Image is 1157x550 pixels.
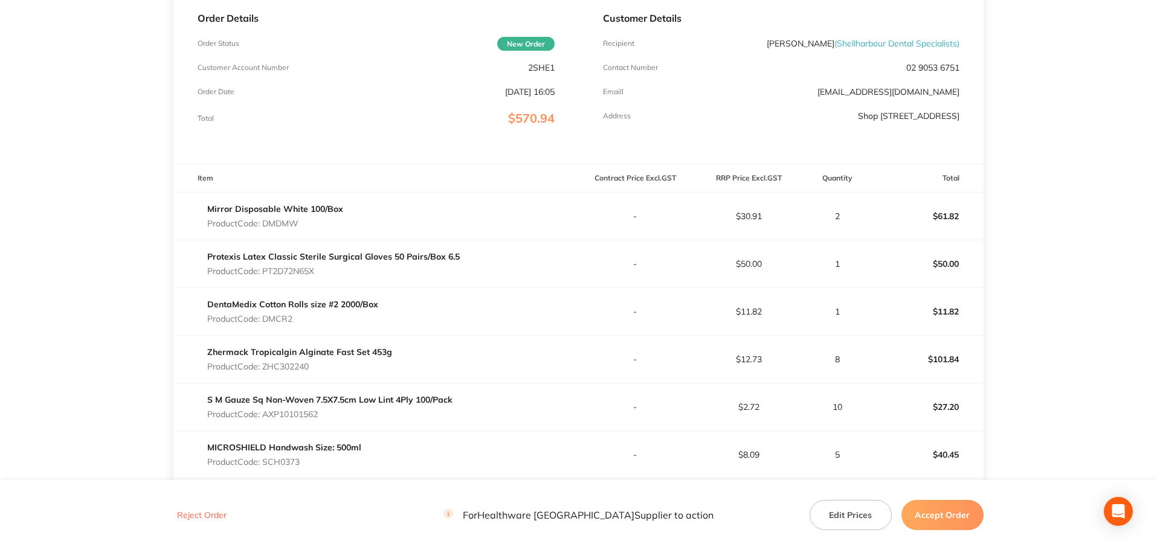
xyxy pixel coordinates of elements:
th: Contract Price Excl. GST [579,164,692,193]
p: Product Code: DMDMW [207,219,343,228]
p: $61.82 [871,202,983,231]
span: ( Shellharbour Dental Specialists ) [834,38,959,49]
p: Contact Number [603,63,658,72]
p: $2.72 [692,402,805,412]
a: S M Gauze Sq Non-Woven 7.5X7.5cm Low Lint 4Ply 100/Pack [207,394,453,405]
th: RRP Price Excl. GST [692,164,805,193]
span: $570.94 [508,110,555,126]
p: Product Code: ZHC302240 [207,362,392,371]
p: Customer Details [603,13,959,24]
th: Item [173,164,578,193]
p: 1 [806,307,869,316]
p: [PERSON_NAME] [767,39,959,48]
p: Address [603,112,631,120]
a: Protexis Latex Classic Sterile Surgical Gloves 50 Pairs/Box 6.5 [207,251,460,262]
p: 5 [806,450,869,459]
p: $101.84 [871,345,983,374]
a: [EMAIL_ADDRESS][DOMAIN_NAME] [817,86,959,97]
p: $50.00 [692,259,805,269]
th: Total [870,164,984,193]
p: - [579,354,692,364]
p: $40.45 [871,440,983,469]
a: DentaMedix Cotton Rolls size #2 2000/Box [207,299,378,310]
p: - [579,259,692,269]
p: 1 [806,259,869,269]
p: $8.09 [692,450,805,459]
p: Recipient [603,39,634,48]
p: - [579,307,692,316]
p: - [579,450,692,459]
p: Product Code: AXP10101562 [207,409,453,419]
div: Open Intercom Messenger [1104,497,1133,526]
p: For Healthware [GEOGRAPHIC_DATA] Supplier to action [443,510,714,521]
a: Mirror Disposable White 100/Box [207,203,343,214]
button: Accept Order [901,500,984,530]
p: 2SHE1 [528,63,555,72]
p: - [579,211,692,221]
p: Order Details [198,13,554,24]
a: Zhermack Tropicalgin Alginate Fast Set 453g [207,347,392,357]
p: - [579,402,692,412]
p: Shop [STREET_ADDRESS] [858,111,959,121]
p: $12.73 [692,354,805,364]
p: 8 [806,354,869,364]
p: Order Status [198,39,239,48]
p: [DATE] 16:05 [505,87,555,97]
p: 02 9053 6751 [906,63,959,72]
p: Product Code: PT2D72N65X [207,266,460,276]
p: Emaill [603,88,624,96]
p: Customer Account Number [198,63,289,72]
p: $27.20 [871,392,983,421]
button: Edit Prices [810,500,892,530]
p: $11.82 [871,297,983,326]
button: Reject Order [173,510,230,521]
p: 2 [806,211,869,221]
p: 10 [806,402,869,412]
p: $11.82 [692,307,805,316]
p: $50.00 [871,249,983,278]
p: Total [198,114,214,123]
th: Quantity [805,164,870,193]
a: MICROSHIELD Handwash Size: 500ml [207,442,361,453]
p: Product Code: DMCR2 [207,314,378,324]
p: $30.91 [692,211,805,221]
p: Order Date [198,88,234,96]
p: Product Code: SCH0373 [207,457,361,467]
span: New Order [497,37,555,51]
